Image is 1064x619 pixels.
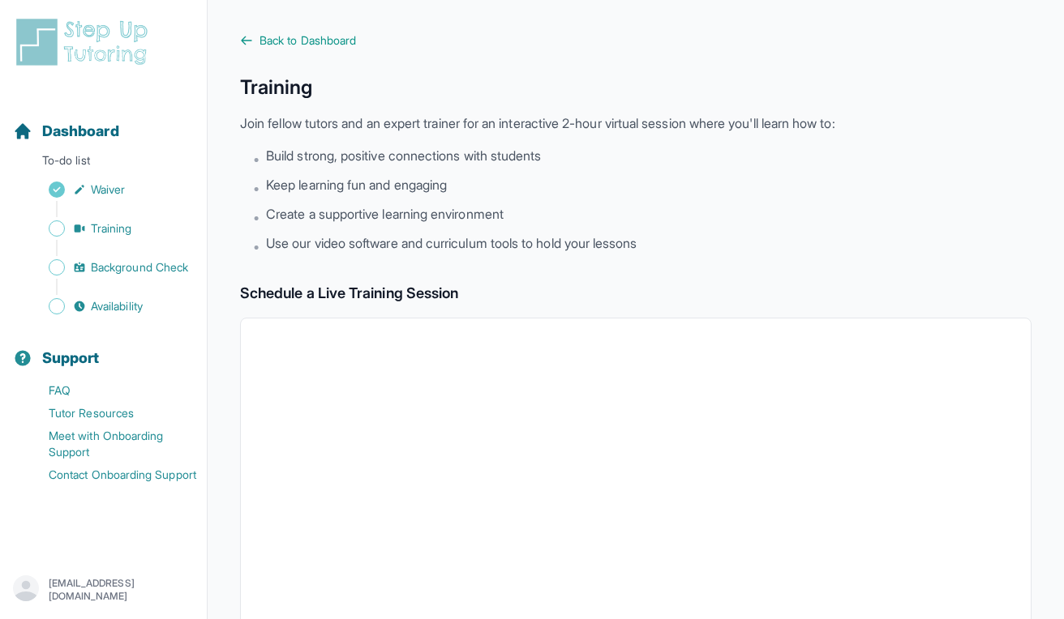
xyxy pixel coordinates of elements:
[253,178,260,198] span: •
[13,402,207,425] a: Tutor Resources
[13,120,119,143] a: Dashboard
[253,149,260,169] span: •
[91,220,132,237] span: Training
[6,94,200,149] button: Dashboard
[91,298,143,314] span: Availability
[13,217,207,240] a: Training
[13,295,207,318] a: Availability
[266,233,637,253] span: Use our video software and curriculum tools to hold your lessons
[240,32,1032,49] a: Back to Dashboard
[266,146,541,165] span: Build strong, positive connections with students
[91,259,188,275] span: Background Check
[260,32,356,49] span: Back to Dashboard
[266,175,447,194] span: Keep learning fun and engaging
[253,207,260,227] span: •
[13,256,207,279] a: Background Check
[240,75,1032,100] h1: Training
[42,120,119,143] span: Dashboard
[13,425,207,463] a: Meet with Onboarding Support
[266,204,504,224] span: Create a supportive learning environment
[91,181,125,198] span: Waiver
[6,152,200,175] p: To-do list
[13,178,207,201] a: Waiver
[49,577,194,603] p: [EMAIL_ADDRESS][DOMAIN_NAME]
[13,575,194,604] button: [EMAIL_ADDRESS][DOMAIN_NAME]
[42,347,100,369] span: Support
[13,379,207,402] a: FAQ
[253,237,260,256] span: •
[240,282,1032,305] h2: Schedule a Live Training Session
[13,16,157,68] img: logo
[13,463,207,486] a: Contact Onboarding Support
[6,321,200,376] button: Support
[240,113,1032,133] p: Join fellow tutors and an expert trainer for an interactive 2-hour virtual session where you'll l...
